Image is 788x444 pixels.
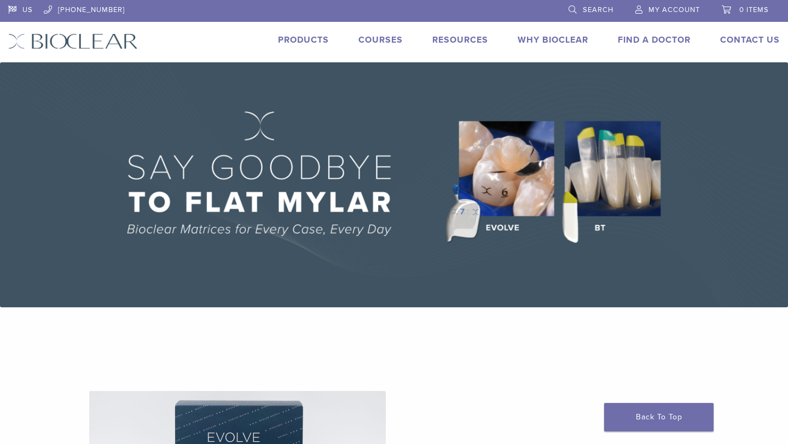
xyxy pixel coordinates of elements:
[432,34,488,45] a: Resources
[739,5,769,14] span: 0 items
[8,33,138,49] img: Bioclear
[278,34,329,45] a: Products
[518,34,588,45] a: Why Bioclear
[720,34,780,45] a: Contact Us
[583,5,613,14] span: Search
[604,403,714,431] a: Back To Top
[648,5,700,14] span: My Account
[358,34,403,45] a: Courses
[618,34,691,45] a: Find A Doctor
